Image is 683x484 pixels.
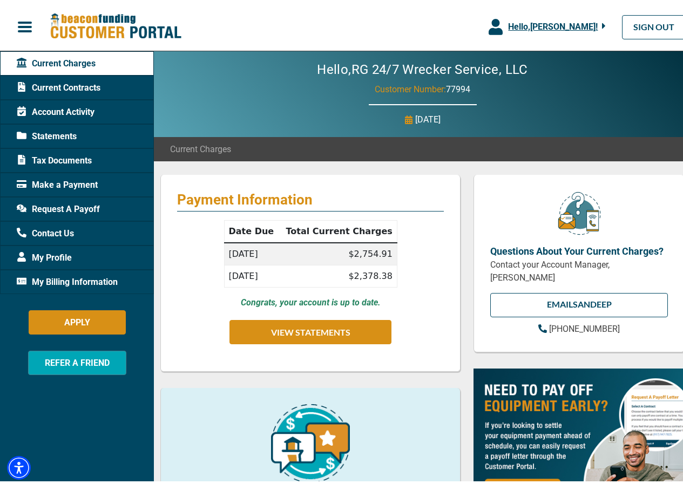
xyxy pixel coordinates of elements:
[29,308,126,332] button: APPLY
[17,200,100,213] span: Request A Payoff
[28,348,126,372] button: REFER A FRIEND
[285,59,560,75] h2: Hello, RG 24/7 Wrecker Service, LLC
[224,218,279,241] th: Date Due
[17,152,92,165] span: Tax Documents
[241,294,381,306] p: Congrats, your account is up to date.
[375,81,446,92] span: Customer Number:
[17,224,74,237] span: Contact Us
[170,140,231,153] span: Current Charges
[490,256,668,282] p: Contact your Account Manager, [PERSON_NAME]
[538,320,620,333] a: [PHONE_NUMBER]
[490,290,668,315] a: EMAILSandeep
[279,240,397,263] td: $2,754.91
[17,103,94,116] span: Account Activity
[508,19,598,29] span: Hello, [PERSON_NAME] !
[229,317,391,342] button: VIEW STATEMENTS
[177,188,444,206] p: Payment Information
[17,176,98,189] span: Make a Payment
[555,188,604,233] img: customer-service.png
[17,273,118,286] span: My Billing Information
[279,218,397,241] th: Total Current Charges
[549,321,620,331] span: [PHONE_NUMBER]
[50,10,181,38] img: Beacon Funding Customer Portal Logo
[279,263,397,285] td: $2,378.38
[415,111,441,124] p: [DATE]
[17,249,72,262] span: My Profile
[17,127,77,140] span: Statements
[446,81,470,92] span: 77994
[17,79,100,92] span: Current Contracts
[271,401,350,480] img: refer-a-friend-icon.png
[224,263,279,285] td: [DATE]
[17,54,96,67] span: Current Charges
[224,240,279,263] td: [DATE]
[7,453,31,477] div: Accessibility Menu
[490,241,668,256] p: Questions About Your Current Charges?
